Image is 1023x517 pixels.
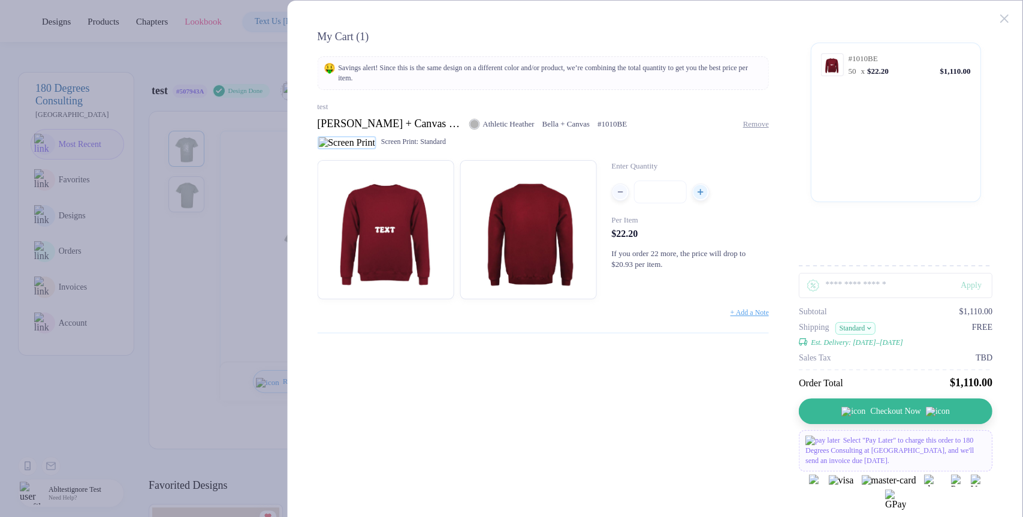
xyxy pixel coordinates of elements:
[743,119,768,129] button: Remove
[317,136,376,149] img: Screen Print
[811,338,903,347] span: Est. Delivery: [DATE]–[DATE]
[324,63,336,73] span: 🤑
[848,54,877,63] span: # 1010BE
[317,31,769,44] div: My Cart ( 1 )
[799,430,992,471] div: Select "Pay Later" to charge this order to 180 Degrees Consulting at [GEOGRAPHIC_DATA], and we'll...
[976,353,992,363] span: TBD
[381,137,418,146] span: Screen Print :
[961,281,992,290] div: Apply
[943,273,992,298] button: Apply
[482,119,534,129] span: Athletic Heather
[799,378,843,388] span: Order Total
[828,475,853,486] img: visa
[959,307,992,317] div: $1,110.00
[611,161,657,170] span: Enter Quantity
[841,407,865,416] img: icon
[317,102,769,112] div: test
[970,474,982,486] img: Venmo
[743,119,768,128] span: Remove
[611,215,638,224] span: Per Item
[823,56,841,74] img: 1759845054598zjnlf_nt_front.png
[466,166,590,291] img: 1759845054598lhzhf_nt_back.png
[799,307,827,317] span: Subtotal
[950,377,992,389] div: $1,110.00
[338,63,762,83] span: Savings alert! Since this is the same design on a different color and/or product, we’re combining...
[597,119,627,129] span: # 1010BE
[799,323,829,335] span: Shipping
[861,475,916,486] img: master-card
[870,407,921,416] span: Checkout Now
[861,67,865,76] span: x
[805,435,840,446] img: pay later
[885,489,906,510] img: GPay
[950,474,962,486] img: Paypal
[848,67,856,76] span: 50
[940,67,970,76] div: $1,110.00
[925,407,949,416] img: icon
[323,166,448,291] img: 1759845054598zjnlf_nt_front.png
[799,353,831,363] span: Sales Tax
[924,474,943,486] img: cheque
[730,308,768,317] button: + Add a Note
[867,67,889,76] span: $22.20
[808,474,820,486] img: express
[611,229,638,239] span: $22.20
[835,322,875,335] button: Standard
[730,308,768,317] span: + Add a Note
[611,249,746,269] span: If you order 22 more, the price will drop to $20.93 per item.
[799,398,992,424] button: iconCheckout Nowicon
[317,118,461,130] div: [PERSON_NAME] + Canvas [DEMOGRAPHIC_DATA]' Micro Ribbed Baby Tee
[542,119,590,129] span: Bella + Canvas
[420,137,446,146] span: Standard
[971,323,992,347] span: FREE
